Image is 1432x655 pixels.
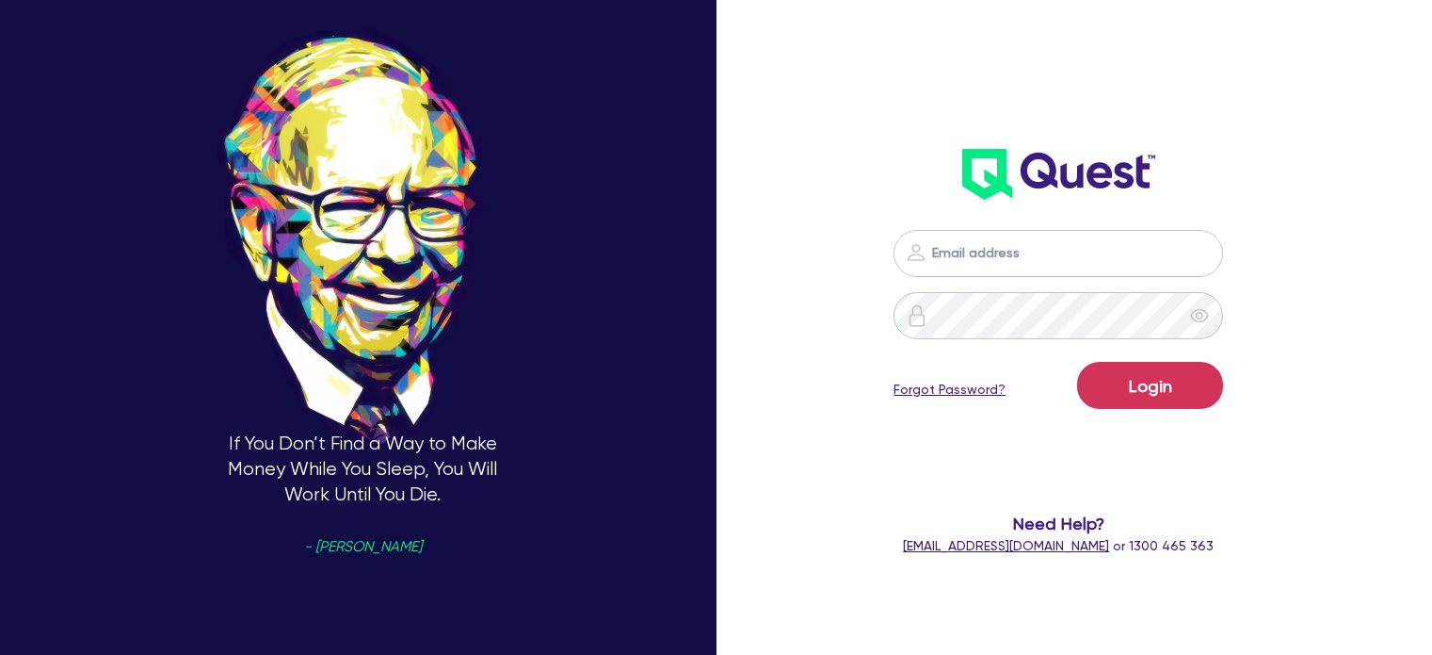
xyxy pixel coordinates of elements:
a: [EMAIL_ADDRESS][DOMAIN_NAME] [903,538,1109,553]
span: or 1300 465 363 [903,538,1214,553]
img: icon-password [905,241,927,264]
span: - [PERSON_NAME] [304,540,422,554]
img: icon-password [906,304,928,327]
button: Login [1077,362,1223,409]
a: Forgot Password? [893,380,1006,400]
span: eye [1190,306,1209,325]
img: wH2k97JdezQIQAAAABJRU5ErkJggg== [962,149,1155,200]
input: Email address [893,230,1223,277]
span: Need Help? [873,511,1244,536]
